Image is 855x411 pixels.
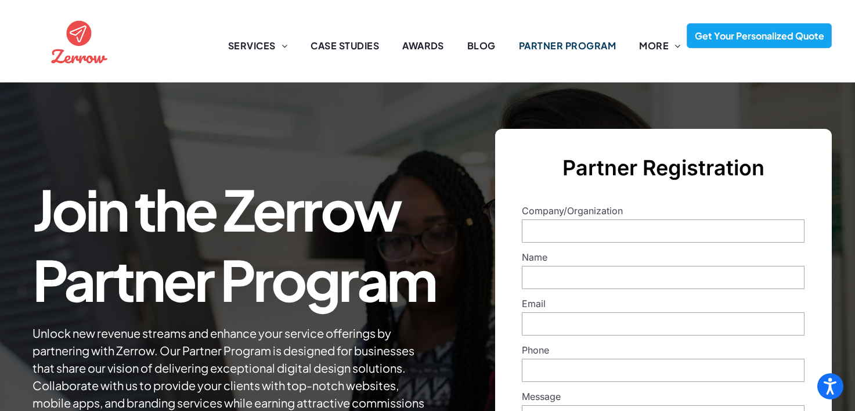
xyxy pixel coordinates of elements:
span: Join the Zerrow Partner Program [33,174,435,314]
a: CASE STUDIES [299,39,391,53]
label: Email [522,297,805,311]
h3: Partner Registration [513,152,814,183]
a: BLOG [456,39,507,53]
a: MORE [627,39,692,53]
label: Message [522,390,805,403]
a: SERVICES [217,39,299,53]
a: Get Your Personalized Quote [687,23,832,48]
label: Company/Organization [522,204,805,218]
span: Get Your Personalized Quote [691,24,828,48]
img: the logo for zernow is a red circle with an airplane in it . [48,10,110,73]
a: PARTNER PROGRAM [507,39,627,53]
label: Phone [522,343,805,357]
label: Name [522,250,805,264]
a: AWARDS [391,39,456,53]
